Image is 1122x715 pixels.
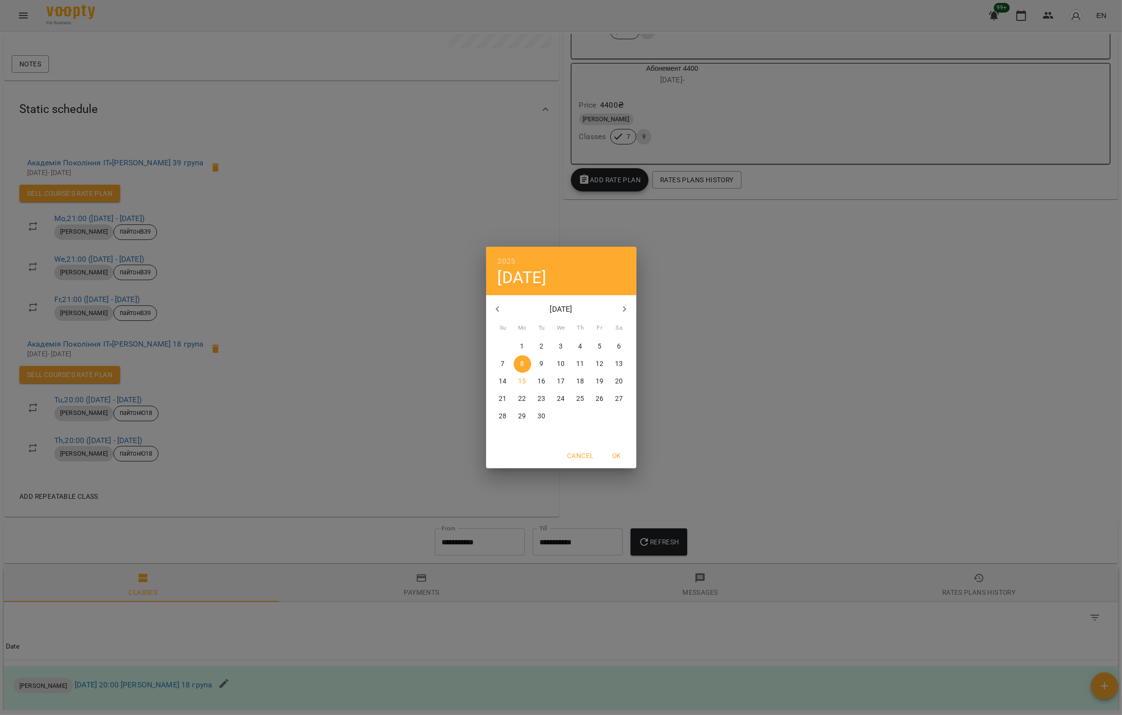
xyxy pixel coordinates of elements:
button: 7 [494,355,512,373]
span: Sa [611,323,628,333]
p: 29 [518,412,526,421]
button: 3 [553,338,570,355]
button: 27 [611,390,628,408]
p: 27 [615,394,623,404]
p: 6 [617,342,621,351]
p: 30 [537,412,545,421]
button: 2 [533,338,551,355]
p: 18 [576,377,584,386]
p: 11 [576,359,584,369]
p: 26 [596,394,603,404]
span: OK [605,450,629,461]
p: 7 [501,359,505,369]
button: 1 [514,338,531,355]
p: 28 [499,412,506,421]
button: 17 [553,373,570,390]
p: 8 [520,359,524,369]
span: Tu [533,323,551,333]
button: 18 [572,373,589,390]
p: 23 [537,394,545,404]
span: We [553,323,570,333]
span: Th [572,323,589,333]
span: Mo [514,323,531,333]
p: 19 [596,377,603,386]
span: Su [494,323,512,333]
button: OK [601,447,632,464]
p: 22 [518,394,526,404]
p: 3 [559,342,563,351]
button: 23 [533,390,551,408]
p: 17 [557,377,565,386]
button: 10 [553,355,570,373]
button: 19 [591,373,609,390]
button: 9 [533,355,551,373]
button: 20 [611,373,628,390]
p: 16 [537,377,545,386]
button: 6 [611,338,628,355]
p: 15 [518,377,526,386]
button: 22 [514,390,531,408]
button: 24 [553,390,570,408]
button: 11 [572,355,589,373]
p: 5 [598,342,601,351]
p: 25 [576,394,584,404]
button: 21 [494,390,512,408]
button: 4 [572,338,589,355]
button: 16 [533,373,551,390]
p: 4 [578,342,582,351]
p: 14 [499,377,506,386]
p: 12 [596,359,603,369]
p: 21 [499,394,506,404]
button: Cancel [563,447,597,464]
button: [DATE] [498,268,546,287]
button: 5 [591,338,609,355]
button: 12 [591,355,609,373]
button: 2025 [498,254,516,268]
span: Fr [591,323,609,333]
button: 28 [494,408,512,425]
button: 14 [494,373,512,390]
p: 24 [557,394,565,404]
button: 25 [572,390,589,408]
p: 10 [557,359,565,369]
button: 15 [514,373,531,390]
button: 29 [514,408,531,425]
p: 2 [539,342,543,351]
p: [DATE] [509,303,613,315]
button: 30 [533,408,551,425]
p: 20 [615,377,623,386]
button: 26 [591,390,609,408]
p: 13 [615,359,623,369]
p: 1 [520,342,524,351]
p: 9 [539,359,543,369]
button: 8 [514,355,531,373]
span: Cancel [567,450,593,461]
button: 13 [611,355,628,373]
